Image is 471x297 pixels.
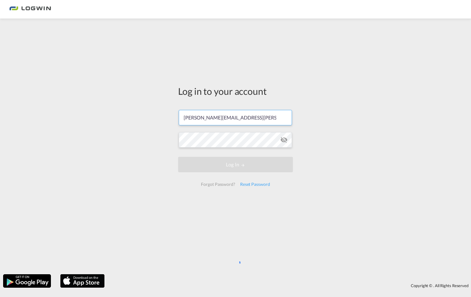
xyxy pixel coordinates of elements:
[178,157,293,172] button: LOGIN
[178,85,293,98] div: Log in to your account
[198,179,237,190] div: Forgot Password?
[179,110,292,125] input: Enter email/phone number
[60,274,105,288] img: apple.png
[238,179,273,190] div: Reset Password
[280,136,288,144] md-icon: icon-eye-off
[108,280,471,291] div: Copyright © . All Rights Reserved
[9,2,51,16] img: 2761ae10d95411efa20a1f5e0282d2d7.png
[2,274,52,288] img: google.png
